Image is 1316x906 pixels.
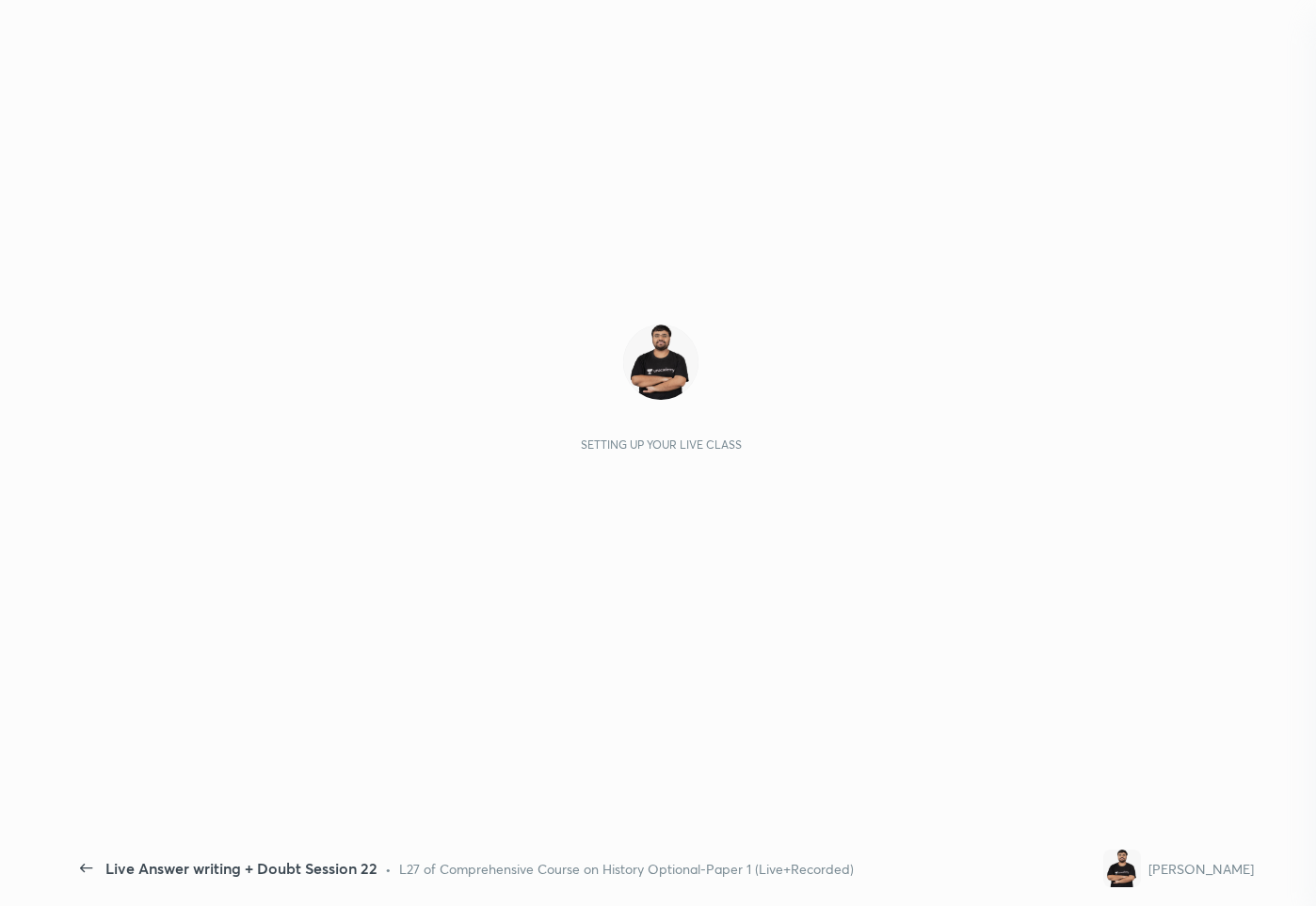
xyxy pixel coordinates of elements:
[399,859,854,879] div: L27 of Comprehensive Course on History Optional-Paper 1 (Live+Recorded)
[581,437,742,452] div: Setting up your live class
[1103,850,1141,887] img: 5e4684a76207475b9f855c68b09177c0.jpg
[105,857,377,880] div: Live Answer writing + Doubt Session 22
[1148,859,1254,879] div: [PERSON_NAME]
[385,859,392,879] div: •
[623,325,698,400] img: 5e4684a76207475b9f855c68b09177c0.jpg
